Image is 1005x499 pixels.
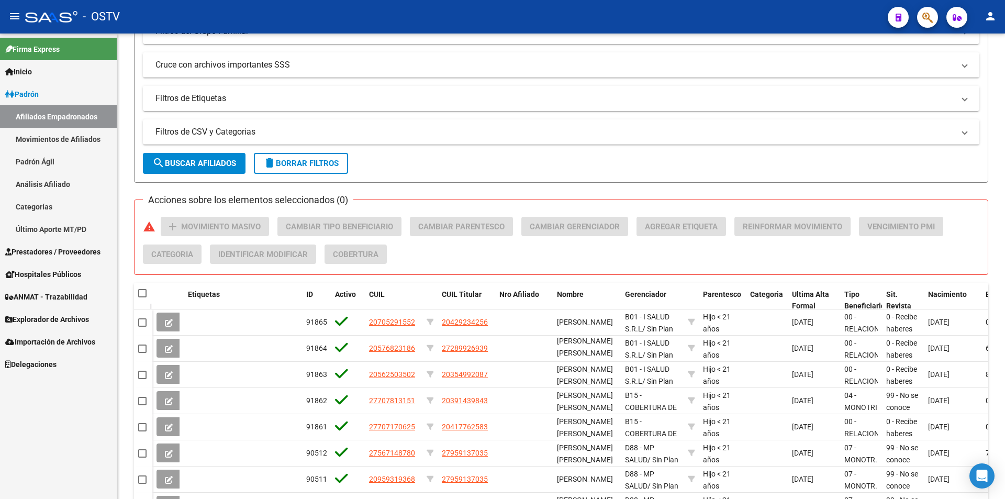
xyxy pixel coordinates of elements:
[792,369,836,381] div: [DATE]
[286,222,393,231] span: Cambiar Tipo Beneficiario
[703,443,731,464] span: Hijo < 21 años
[986,290,1002,298] span: Edad
[553,283,621,318] datatable-header-cell: Nombre
[986,344,990,352] span: 6
[143,86,979,111] mat-expansion-panel-header: Filtros de Etiquetas
[143,153,245,174] button: Buscar Afiliados
[844,391,910,412] span: 04 - MONOTRIBUTISTAS
[5,359,57,370] span: Delegaciones
[703,470,731,490] span: Hijo < 21 años
[792,290,829,311] span: Ultima Alta Formal
[365,283,422,318] datatable-header-cell: CUIL
[844,290,885,311] span: Tipo Beneficiario
[703,391,731,412] span: Hijo < 21 años
[886,365,930,397] span: 0 - Recibe haberes regularmente
[928,290,967,298] span: Nacimiento
[306,290,313,298] span: ID
[5,336,95,348] span: Importación de Archivos
[625,365,669,385] span: B01 - I SALUD S.R.L
[369,344,415,352] span: 20576823186
[369,318,415,326] span: 20705291552
[703,290,741,298] span: Parentesco
[844,339,893,383] span: 00 - RELACION DE DEPENDENCIA
[442,423,488,431] span: 20417762583
[152,159,236,168] span: Buscar Afiliados
[438,283,495,318] datatable-header-cell: CUIL Titular
[5,43,60,55] span: Firma Express
[792,447,836,459] div: [DATE]
[844,443,878,476] span: 07 - MONOTR. SOCIALES
[306,344,327,352] span: 91864
[743,222,842,231] span: Reinformar Movimiento
[859,217,943,236] button: Vencimiento PMI
[924,283,981,318] datatable-header-cell: Nacimiento
[410,217,513,236] button: Cambiar Parentesco
[369,475,415,483] span: 20959319368
[335,290,356,298] span: Activo
[181,222,261,231] span: Movimiento Masivo
[263,157,276,169] mat-icon: delete
[143,52,979,77] mat-expansion-panel-header: Cruce con archivos importantes SSS
[155,126,954,138] mat-panel-title: Filtros de CSV y Categorias
[642,325,673,333] span: / Sin Plan
[5,291,87,303] span: ANMAT - Trazabilidad
[986,396,990,405] span: 0
[699,283,746,318] datatable-header-cell: Parentesco
[792,395,836,407] div: [DATE]
[844,417,893,461] span: 00 - RELACION DE DEPENDENCIA
[152,157,165,169] mat-icon: search
[161,217,269,236] button: Movimiento Masivo
[642,377,673,385] span: / Sin Plan
[703,417,731,438] span: Hijo < 21 años
[792,316,836,328] div: [DATE]
[5,66,32,77] span: Inicio
[151,250,193,259] span: Categoria
[442,344,488,352] span: 27289926939
[625,391,677,435] span: B15 - COBERTURA DE SALUD S.A. (Boreal)
[625,313,669,333] span: B01 - I SALUD S.R.L
[442,290,482,298] span: CUIL Titular
[969,463,995,489] div: Open Intercom Messenger
[986,318,990,326] span: 0
[788,283,840,318] datatable-header-cell: Ultima Alta Formal
[143,193,353,207] h3: Acciones sobre los elementos seleccionados (0)
[886,313,930,345] span: 0 - Recibe haberes regularmente
[557,318,613,326] span: [PERSON_NAME]
[642,351,673,359] span: / Sin Plan
[5,314,89,325] span: Explorador de Archivos
[928,396,950,405] span: [DATE]
[928,475,950,483] span: [DATE]
[792,473,836,485] div: [DATE]
[263,159,339,168] span: Borrar Filtros
[442,370,488,379] span: 20354992087
[210,245,316,264] button: Identificar Modificar
[625,290,666,298] span: Gerenciador
[928,344,950,352] span: [DATE]
[928,318,950,326] span: [DATE]
[369,396,415,405] span: 27707813151
[143,245,202,264] button: Categoria
[499,290,539,298] span: Nro Afiliado
[495,283,553,318] datatable-header-cell: Nro Afiliado
[867,222,935,231] span: Vencimiento PMI
[369,370,415,379] span: 20562503502
[442,318,488,326] span: 20429234256
[886,443,918,487] span: 99 - No se conoce situación de revista
[277,217,401,236] button: Cambiar Tipo Beneficiario
[306,370,327,379] span: 91863
[306,423,327,431] span: 91861
[442,449,488,457] span: 27959137035
[746,283,788,318] datatable-header-cell: Categoria
[625,443,654,464] span: D88 - MP SALUD
[703,313,731,333] span: Hijo < 21 años
[984,10,997,23] mat-icon: person
[155,59,954,71] mat-panel-title: Cruce con archivos importantes SSS
[369,290,385,298] span: CUIL
[840,283,882,318] datatable-header-cell: Tipo Beneficiario
[530,222,620,231] span: Cambiar Gerenciador
[792,421,836,433] div: [DATE]
[442,396,488,405] span: 20391439843
[306,318,327,326] span: 91865
[557,290,584,298] span: Nombre
[621,283,684,318] datatable-header-cell: Gerenciador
